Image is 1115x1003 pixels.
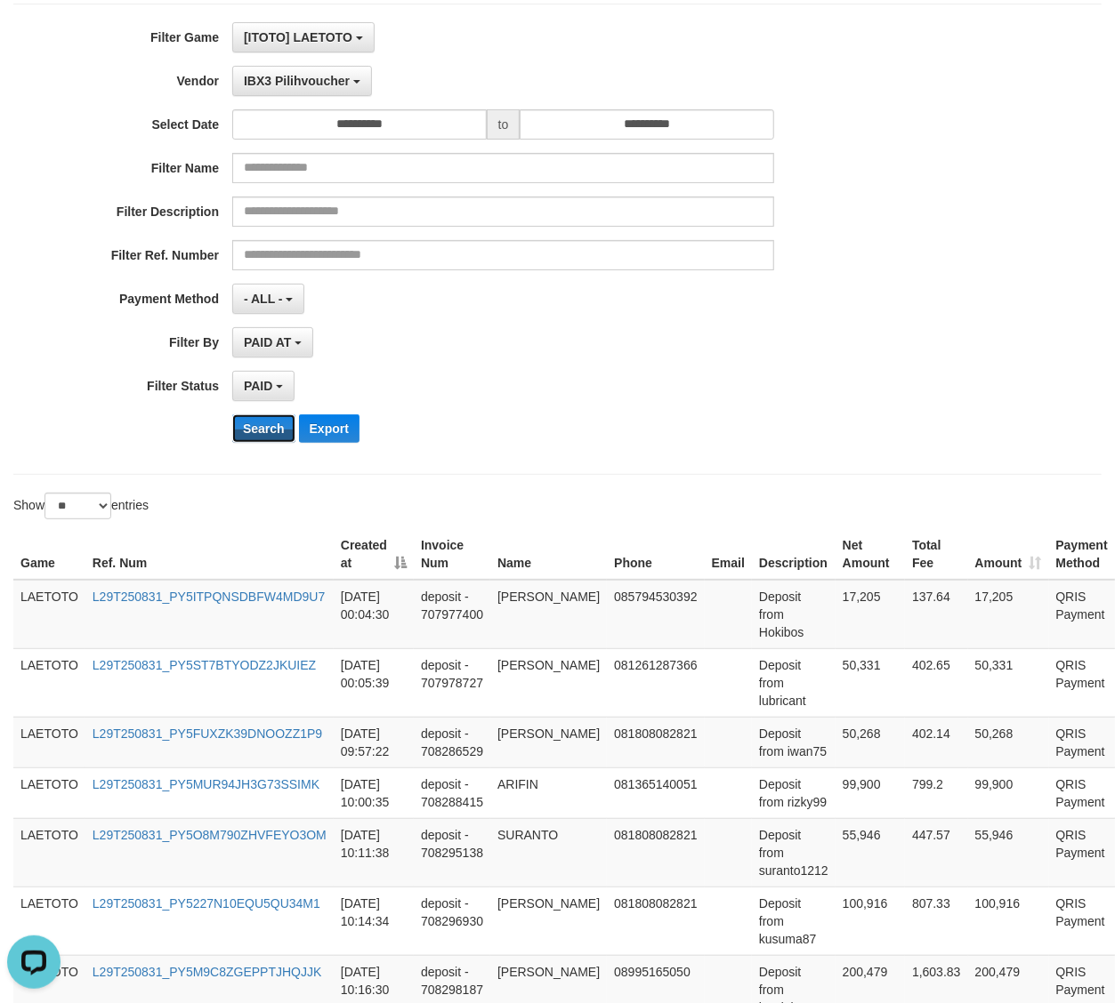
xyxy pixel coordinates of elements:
[1049,580,1115,649] td: QRIS Payment
[13,767,85,818] td: LAETOTO
[836,529,905,580] th: Net Amount
[93,777,319,791] a: L29T250831_PY5MUR94JH3G73SSIMK
[905,529,968,580] th: Total Fee
[93,726,322,741] a: L29T250831_PY5FUXZK39DNOOZZ1P9
[232,22,375,52] button: [ITOTO] LAETOTO
[1049,818,1115,887] td: QRIS Payment
[905,580,968,649] td: 137.64
[836,767,905,818] td: 99,900
[232,66,372,96] button: IBX3 Pilihvoucher
[836,717,905,767] td: 50,268
[93,658,316,672] a: L29T250831_PY5ST7BTYODZ2JKUIEZ
[1049,887,1115,955] td: QRIS Payment
[13,493,149,519] label: Show entries
[490,767,607,818] td: ARIFIN
[752,767,836,818] td: Deposit from rizky99
[705,529,752,580] th: Email
[93,590,325,604] a: L29T250831_PY5ITPQNSDBFW4MD9U7
[334,580,414,649] td: [DATE] 00:04:30
[244,379,272,393] span: PAID
[836,887,905,955] td: 100,916
[905,648,968,717] td: 402.65
[607,580,704,649] td: 085794530392
[607,529,704,580] th: Phone
[968,580,1049,649] td: 17,205
[905,767,968,818] td: 799.2
[13,887,85,955] td: LAETOTO
[244,335,291,349] span: PAID AT
[334,648,414,717] td: [DATE] 00:05:39
[414,887,490,955] td: deposit - 708296930
[1049,648,1115,717] td: QRIS Payment
[93,965,322,979] a: L29T250831_PY5M9C8ZGEPPTJHQJJK
[13,717,85,767] td: LAETOTO
[44,493,111,519] select: Showentries
[232,371,295,401] button: PAID
[607,887,704,955] td: 081808082821
[607,767,704,818] td: 081365140051
[93,828,327,842] a: L29T250831_PY5O8M790ZHVFEYO3OM
[752,529,836,580] th: Description
[244,30,352,44] span: [ITOTO] LAETOTO
[490,580,607,649] td: [PERSON_NAME]
[836,818,905,887] td: 55,946
[414,580,490,649] td: deposit - 707977400
[490,529,607,580] th: Name
[414,648,490,717] td: deposit - 707978727
[414,717,490,767] td: deposit - 708286529
[968,529,1049,580] th: Amount: activate to sort column ascending
[232,327,313,357] button: PAID AT
[752,887,836,955] td: Deposit from kusuma87
[836,580,905,649] td: 17,205
[490,818,607,887] td: SURANTO
[752,717,836,767] td: Deposit from iwan75
[968,648,1049,717] td: 50,331
[299,414,360,443] button: Export
[232,284,304,314] button: - ALL -
[905,818,968,887] td: 447.57
[13,529,85,580] th: Game
[13,648,85,717] td: LAETOTO
[244,74,350,88] span: IBX3 Pilihvoucher
[1049,529,1115,580] th: Payment Method
[244,292,283,306] span: - ALL -
[490,648,607,717] td: [PERSON_NAME]
[752,818,836,887] td: Deposit from suranto1212
[752,580,836,649] td: Deposit from Hokibos
[607,717,704,767] td: 081808082821
[334,887,414,955] td: [DATE] 10:14:34
[414,767,490,818] td: deposit - 708288415
[13,580,85,649] td: LAETOTO
[905,887,968,955] td: 807.33
[836,648,905,717] td: 50,331
[968,717,1049,767] td: 50,268
[334,529,414,580] th: Created at: activate to sort column descending
[752,648,836,717] td: Deposit from lubricant
[607,648,704,717] td: 081261287366
[334,818,414,887] td: [DATE] 10:11:38
[968,887,1049,955] td: 100,916
[490,717,607,767] td: [PERSON_NAME]
[414,818,490,887] td: deposit - 708295138
[414,529,490,580] th: Invoice Num
[1049,717,1115,767] td: QRIS Payment
[334,717,414,767] td: [DATE] 09:57:22
[232,414,295,443] button: Search
[1049,767,1115,818] td: QRIS Payment
[905,717,968,767] td: 402.14
[487,109,521,140] span: to
[968,818,1049,887] td: 55,946
[7,7,61,60] button: Open LiveChat chat widget
[85,529,334,580] th: Ref. Num
[13,818,85,887] td: LAETOTO
[93,896,320,911] a: L29T250831_PY5227N10EQU5QU34M1
[607,818,704,887] td: 081808082821
[490,887,607,955] td: [PERSON_NAME]
[334,767,414,818] td: [DATE] 10:00:35
[968,767,1049,818] td: 99,900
